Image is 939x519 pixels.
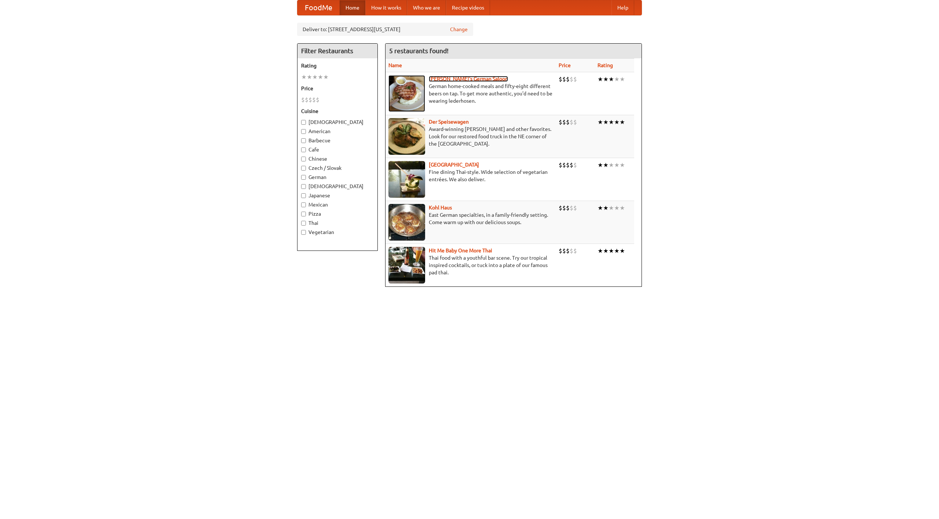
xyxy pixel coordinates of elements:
a: Help [611,0,634,15]
li: $ [573,161,577,169]
label: Barbecue [301,137,374,144]
li: ★ [609,75,614,83]
h5: Price [301,85,374,92]
p: East German specialties, in a family-friendly setting. Come warm up with our delicious soups. [388,211,553,226]
li: $ [562,204,566,212]
li: ★ [603,204,609,212]
a: Change [450,26,468,33]
input: [DEMOGRAPHIC_DATA] [301,184,306,189]
label: American [301,128,374,135]
b: Der Speisewagen [429,119,469,125]
li: ★ [301,73,307,81]
li: $ [301,96,305,104]
li: $ [559,161,562,169]
a: [GEOGRAPHIC_DATA] [429,162,479,168]
img: babythai.jpg [388,247,425,284]
label: Mexican [301,201,374,208]
label: Cafe [301,146,374,153]
li: $ [570,75,573,83]
li: ★ [609,161,614,169]
li: $ [316,96,319,104]
li: ★ [598,118,603,126]
li: ★ [614,247,620,255]
input: American [301,129,306,134]
li: $ [566,204,570,212]
a: Recipe videos [446,0,490,15]
a: FoodMe [297,0,340,15]
li: $ [559,118,562,126]
label: Japanese [301,192,374,199]
li: $ [570,247,573,255]
label: Thai [301,219,374,227]
a: Price [559,62,571,68]
li: ★ [598,161,603,169]
label: German [301,173,374,181]
p: Fine dining Thai-style. Wide selection of vegetarian entrées. We also deliver. [388,168,553,183]
label: Czech / Slovak [301,164,374,172]
label: [DEMOGRAPHIC_DATA] [301,118,374,126]
input: Cafe [301,147,306,152]
li: ★ [614,204,620,212]
li: ★ [603,161,609,169]
input: Japanese [301,193,306,198]
li: $ [566,161,570,169]
p: Award-winning [PERSON_NAME] and other favorites. Look for our restored food truck in the NE corne... [388,125,553,147]
li: $ [573,247,577,255]
li: $ [573,75,577,83]
li: ★ [609,118,614,126]
li: $ [308,96,312,104]
li: ★ [603,247,609,255]
a: Name [388,62,402,68]
a: [PERSON_NAME]'s German Saloon [429,76,508,82]
li: ★ [620,118,625,126]
li: ★ [323,73,329,81]
li: $ [559,75,562,83]
li: $ [570,161,573,169]
li: ★ [614,75,620,83]
h4: Filter Restaurants [297,44,377,58]
input: Barbecue [301,138,306,143]
li: $ [559,204,562,212]
a: How it works [365,0,407,15]
a: Rating [598,62,613,68]
input: Czech / Slovak [301,166,306,171]
label: Vegetarian [301,229,374,236]
li: ★ [598,247,603,255]
div: Deliver to: [STREET_ADDRESS][US_STATE] [297,23,473,36]
li: ★ [307,73,312,81]
img: kohlhaus.jpg [388,204,425,241]
a: Who we are [407,0,446,15]
input: Vegetarian [301,230,306,235]
li: $ [562,75,566,83]
a: Hit Me Baby One More Thai [429,248,492,253]
li: $ [562,161,566,169]
input: [DEMOGRAPHIC_DATA] [301,120,306,125]
li: ★ [620,247,625,255]
li: ★ [614,118,620,126]
li: $ [566,118,570,126]
input: Chinese [301,157,306,161]
li: $ [566,75,570,83]
input: German [301,175,306,180]
li: $ [562,247,566,255]
li: $ [573,204,577,212]
li: $ [566,247,570,255]
li: ★ [598,75,603,83]
li: ★ [614,161,620,169]
li: ★ [609,204,614,212]
input: Pizza [301,212,306,216]
a: Kohl Haus [429,205,452,211]
p: Thai food with a youthful bar scene. Try our tropical inspired cocktails, or tuck into a plate of... [388,254,553,276]
img: satay.jpg [388,161,425,198]
label: Chinese [301,155,374,162]
li: $ [559,247,562,255]
li: $ [562,118,566,126]
ng-pluralize: 5 restaurants found! [389,47,449,54]
li: $ [570,204,573,212]
h5: Cuisine [301,107,374,115]
label: Pizza [301,210,374,218]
